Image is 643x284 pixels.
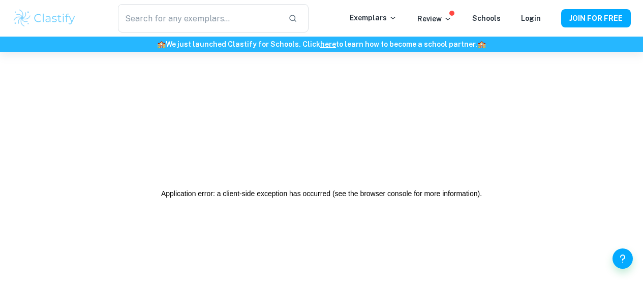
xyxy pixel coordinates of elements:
[320,40,336,48] a: here
[472,14,501,22] a: Schools
[157,40,166,48] span: 🏫
[161,181,482,206] h2: Application error: a client-side exception has occurred (see the browser console for more informa...
[12,8,77,28] img: Clastify logo
[613,248,633,269] button: Help and Feedback
[118,4,281,33] input: Search for any exemplars...
[350,12,397,23] p: Exemplars
[521,14,541,22] a: Login
[477,40,486,48] span: 🏫
[417,13,452,24] p: Review
[561,9,631,27] button: JOIN FOR FREE
[2,39,641,50] h6: We just launched Clastify for Schools. Click to learn how to become a school partner.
